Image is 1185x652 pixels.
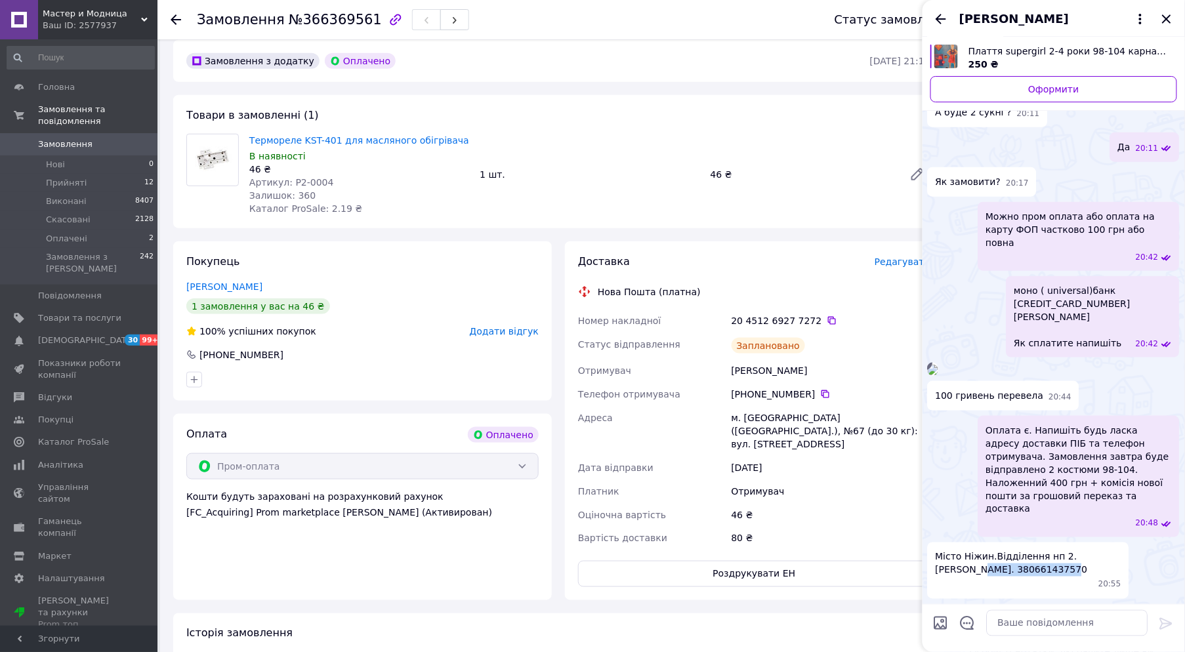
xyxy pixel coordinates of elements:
[125,335,140,346] span: 30
[38,312,121,324] span: Товари та послуги
[732,314,930,327] div: 20 4512 6927 7272
[135,195,154,207] span: 8407
[1159,11,1175,27] button: Закрити
[1099,579,1122,590] span: 20:55 12.10.2025
[249,190,316,201] span: Залишок: 360
[38,436,109,448] span: Каталог ProSale
[46,177,87,189] span: Прийняті
[959,615,976,632] button: Відкрити шаблони відповідей
[578,561,930,587] button: Роздрукувати ЕН
[959,10,1148,28] button: [PERSON_NAME]
[140,251,154,275] span: 242
[38,619,121,630] div: Prom топ
[249,151,306,161] span: В наявності
[870,56,930,66] time: [DATE] 21:12
[729,406,933,456] div: м. [GEOGRAPHIC_DATA] ([GEOGRAPHIC_DATA].), №67 (до 30 кг): вул. [STREET_ADDRESS]
[186,281,262,292] a: [PERSON_NAME]
[46,233,87,245] span: Оплачені
[144,177,154,189] span: 12
[38,81,75,93] span: Головна
[578,365,631,376] span: Отримувач
[186,490,539,519] div: Кошти будуть зараховані на розрахунковий рахунок
[729,456,933,479] div: [DATE]
[38,357,121,381] span: Показники роботи компанії
[249,203,362,214] span: Каталог ProSale: 2.19 ₴
[729,527,933,550] div: 80 ₴
[732,338,806,354] div: Заплановано
[197,12,285,28] span: Замовлення
[470,326,539,336] span: Додати відгук
[186,627,293,640] span: Історія замовлення
[43,8,141,20] span: Мастер и Модница
[594,285,704,298] div: Нова Пошта (платна)
[325,53,396,69] div: Оплачено
[705,165,899,184] div: 46 ₴
[135,214,154,226] span: 2128
[38,290,102,302] span: Повідомлення
[578,389,680,399] span: Телефон отримувача
[474,165,705,184] div: 1 шт.
[729,359,933,382] div: [PERSON_NAME]
[249,135,469,146] a: Термореле KST-401 для масляного обігрівача
[1049,392,1072,403] span: 20:44 12.10.2025
[186,109,319,121] span: Товари в замовленні (1)
[934,45,958,68] img: 3511260147_w80_h80_platya-supergirl-2-4.jpg
[186,506,539,519] div: [FC_Acquiring] Prom marketplace [PERSON_NAME] (Активирован)
[38,550,72,562] span: Маркет
[1017,108,1040,119] span: 20:11 12.10.2025
[38,481,121,505] span: Управління сайтом
[968,59,999,70] span: 250 ₴
[933,11,949,27] button: Назад
[904,161,930,188] a: Редагувати
[928,365,938,375] img: e1ba7dd1-d4ca-4881-9845-ebbedc489b28_w500_h500
[199,326,226,336] span: 100%
[732,388,930,401] div: [PHONE_NUMBER]
[1136,143,1159,154] span: 20:11 12.10.2025
[578,339,680,350] span: Статус відправлення
[289,12,382,28] span: №366369561
[936,550,1121,577] span: Місто Ніжин.Відділення нп 2.[PERSON_NAME]. 380661437570
[249,177,334,188] span: Артикул: P2-0004
[936,175,1001,189] span: Як замовити?
[187,138,238,181] img: Термореле KST-401 для масляного обігрівача
[1014,284,1131,350] span: моно ( universal)банк [CREDIT_CARD_NUMBER] [PERSON_NAME] Як сплатите напишіть
[986,210,1172,249] span: Можно пром оплата або оплата на карту ФОП частково 100 грн або повна
[38,516,121,539] span: Гаманець компанії
[578,413,613,423] span: Адреса
[38,414,73,426] span: Покупці
[835,13,955,26] div: Статус замовлення
[1007,178,1029,189] span: 20:17 12.10.2025
[198,348,285,361] div: [PHONE_NUMBER]
[149,159,154,171] span: 0
[38,335,135,346] span: [DEMOGRAPHIC_DATA]
[43,20,157,31] div: Ваш ID: 2577937
[578,255,630,268] span: Доставка
[186,255,240,268] span: Покупець
[186,428,227,440] span: Оплата
[1118,140,1131,154] span: Да
[578,486,619,497] span: Платник
[959,10,1069,28] span: [PERSON_NAME]
[936,106,1012,119] span: А буде 2 сукні ?
[46,195,87,207] span: Виконані
[149,233,154,245] span: 2
[171,13,181,26] div: Повернутися назад
[140,335,161,346] span: 99+
[46,251,140,275] span: Замовлення з [PERSON_NAME]
[936,389,1044,403] span: 100 гривень перевела
[46,159,65,171] span: Нові
[930,45,1177,71] a: Переглянути товар
[186,53,320,69] div: Замовлення з додатку
[930,76,1177,102] a: Оформити
[1136,338,1159,350] span: 20:42 12.10.2025
[578,533,667,544] span: Вартість доставки
[7,46,155,70] input: Пошук
[968,45,1167,58] span: Плаття supergirl 2-4 роки 98-104 карнавальний костюм супергел 98-104
[875,256,930,267] span: Редагувати
[1136,252,1159,263] span: 20:42 12.10.2025
[38,459,83,471] span: Аналітика
[468,427,539,443] div: Оплачено
[578,510,666,520] span: Оціночна вартість
[38,573,105,584] span: Налаштування
[1136,518,1159,529] span: 20:48 12.10.2025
